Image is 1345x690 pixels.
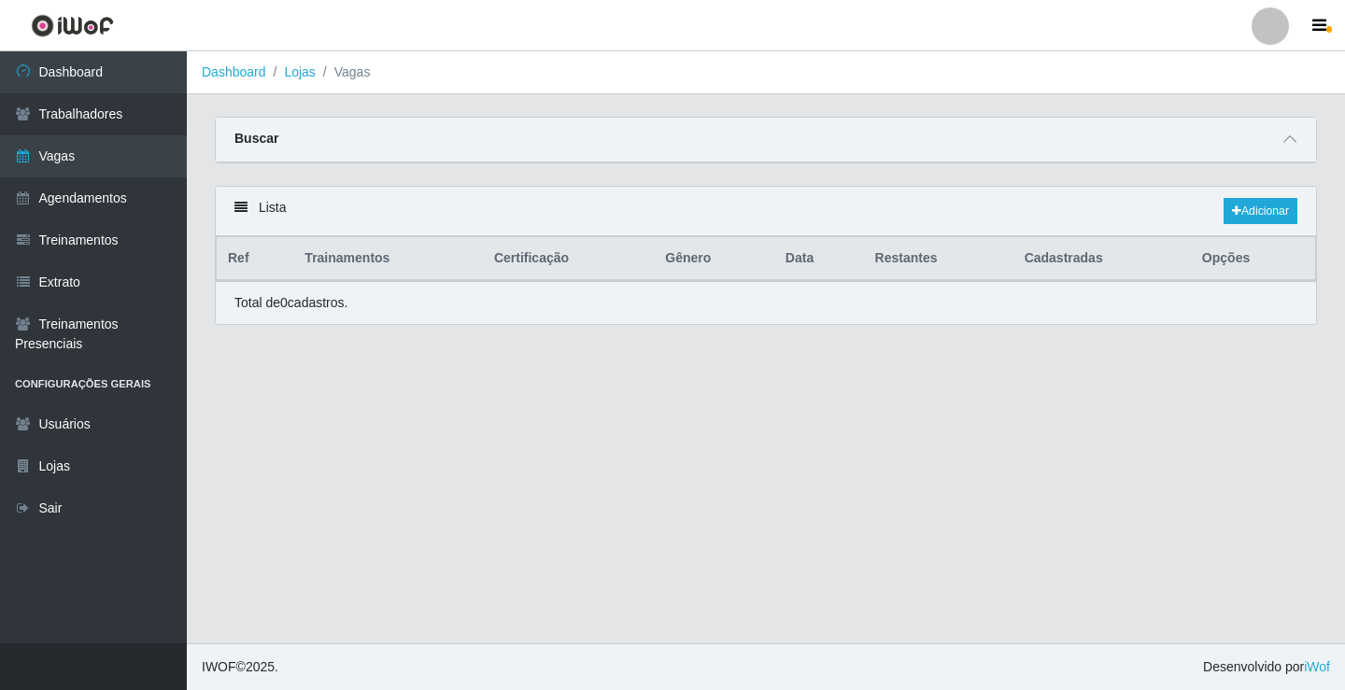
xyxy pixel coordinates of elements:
[654,237,774,281] th: Gênero
[234,131,278,146] strong: Buscar
[293,237,483,281] th: Trainamentos
[234,293,347,313] p: Total de 0 cadastros.
[1304,659,1330,674] a: iWof
[316,63,371,82] li: Vagas
[202,657,278,677] span: © 2025 .
[864,237,1013,281] th: Restantes
[774,237,864,281] th: Data
[1203,657,1330,677] span: Desenvolvido por
[483,237,654,281] th: Certificação
[31,14,114,37] img: CoreUI Logo
[202,64,266,79] a: Dashboard
[216,187,1316,236] div: Lista
[1191,237,1316,281] th: Opções
[217,237,294,281] th: Ref
[1013,237,1191,281] th: Cadastradas
[187,51,1345,94] nav: breadcrumb
[1224,198,1297,224] a: Adicionar
[202,659,236,674] span: IWOF
[284,64,315,79] a: Lojas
